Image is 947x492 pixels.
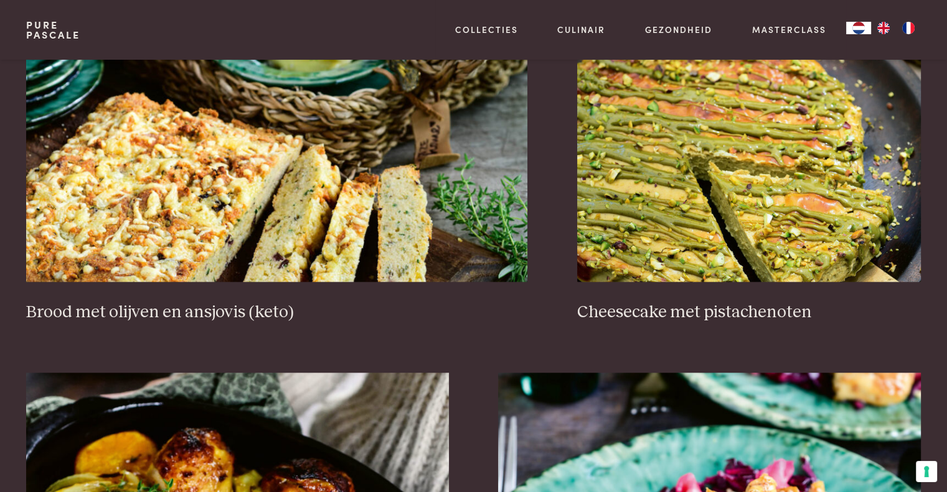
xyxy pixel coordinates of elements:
[871,22,921,34] ul: Language list
[577,33,921,282] img: Cheesecake met pistachenoten
[645,23,712,36] a: Gezondheid
[752,23,826,36] a: Masterclass
[846,22,921,34] aside: Language selected: Nederlands
[896,22,921,34] a: FR
[26,20,80,40] a: PurePascale
[455,23,518,36] a: Collecties
[557,23,605,36] a: Culinair
[26,302,527,323] h3: Brood met olijven en ansjovis (keto)
[916,461,937,482] button: Uw voorkeuren voor toestemming voor trackingtechnologieën
[26,33,527,323] a: Brood met olijven en ansjovis (keto) Brood met olijven en ansjovis (keto)
[846,22,871,34] a: NL
[26,33,527,282] img: Brood met olijven en ansjovis (keto)
[577,302,921,323] h3: Cheesecake met pistachenoten
[577,33,921,323] a: Cheesecake met pistachenoten Cheesecake met pistachenoten
[871,22,896,34] a: EN
[846,22,871,34] div: Language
